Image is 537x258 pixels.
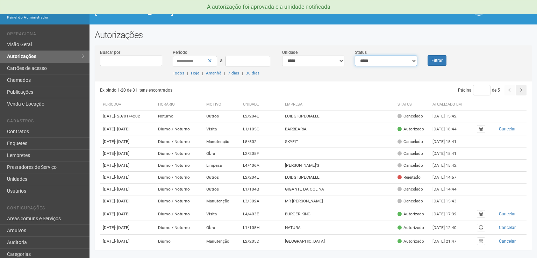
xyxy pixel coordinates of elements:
[95,30,532,40] h2: Autorizações
[491,210,524,218] button: Cancelar
[228,71,239,76] a: 7 dias
[115,163,129,168] span: - [DATE]
[240,160,282,172] td: L4/406A
[282,99,395,110] th: Empresa
[491,237,524,245] button: Cancelar
[395,99,430,110] th: Status
[155,207,203,221] td: Diurno / Noturno
[282,122,395,136] td: BARBEARIA
[7,31,84,39] li: Operacional
[203,136,241,148] td: Manutenção
[240,195,282,207] td: L3/302A
[115,114,140,119] span: - 20/01/4202
[155,235,203,248] td: Diurno
[203,195,241,207] td: Manutenção
[115,187,129,192] span: - [DATE]
[240,99,282,110] th: Unidade
[430,207,468,221] td: [DATE] 17:32
[203,160,241,172] td: Limpeza
[203,122,241,136] td: Visita
[173,71,184,76] a: Todos
[7,14,84,21] div: Painel do Administrador
[155,148,203,160] td: Diurno / Noturno
[203,99,241,110] th: Motivo
[187,71,188,76] span: |
[282,235,395,248] td: [GEOGRAPHIC_DATA]
[203,184,241,195] td: Outros
[206,71,221,76] a: Amanhã
[203,110,241,122] td: Outros
[100,110,155,122] td: [DATE]
[240,221,282,235] td: L1/105H
[240,207,282,221] td: L4/403E
[100,172,155,184] td: [DATE]
[240,122,282,136] td: L1/105G
[155,221,203,235] td: Diurno / Noturno
[240,148,282,160] td: L2/205F
[398,151,423,157] div: Cancelado
[282,195,395,207] td: MR [PERSON_NAME]
[428,55,446,66] button: Filtrar
[220,58,223,63] span: a
[155,122,203,136] td: Diurno / Noturno
[240,110,282,122] td: L2/204E
[155,99,203,110] th: Horário
[191,71,199,76] a: Hoje
[240,184,282,195] td: L1/104B
[282,110,395,122] td: LUIDGI SPECIALLE
[100,221,155,235] td: [DATE]
[155,172,203,184] td: Diurno / Noturno
[491,125,524,133] button: Cancelar
[430,110,468,122] td: [DATE] 15:42
[7,206,84,213] li: Configurações
[430,235,468,248] td: [DATE] 21:47
[282,49,298,56] label: Unidade
[240,235,282,248] td: L2/205D
[95,7,308,16] h1: [GEOGRAPHIC_DATA]
[398,174,421,180] div: Rejeitado
[100,148,155,160] td: [DATE]
[430,160,468,172] td: [DATE] 15:42
[100,122,155,136] td: [DATE]
[355,49,367,56] label: Status
[100,85,314,95] div: Exibindo 1-20 de 81 itens encontrados
[398,126,424,132] div: Autorizado
[100,49,120,56] label: Buscar por
[115,127,129,131] span: - [DATE]
[398,238,424,244] div: Autorizado
[430,184,468,195] td: [DATE] 14:44
[398,113,423,119] div: Cancelado
[242,71,243,76] span: |
[203,235,241,248] td: Manutenção
[115,212,129,216] span: - [DATE]
[430,99,468,110] th: Atualizado em
[246,71,259,76] a: 30 dias
[203,148,241,160] td: Obra
[7,119,84,126] li: Cadastros
[458,88,500,93] span: Página de 5
[100,99,155,110] th: Período
[282,221,395,235] td: NATURA
[240,136,282,148] td: L5/502
[115,239,129,244] span: - [DATE]
[155,195,203,207] td: Diurno / Noturno
[173,49,187,56] label: Período
[430,221,468,235] td: [DATE] 12:40
[398,163,423,169] div: Cancelado
[398,186,423,192] div: Cancelado
[203,207,241,221] td: Visita
[155,136,203,148] td: Diurno / Noturno
[115,175,129,180] span: - [DATE]
[115,151,129,156] span: - [DATE]
[398,225,424,231] div: Autorizado
[282,172,395,184] td: LUIDGI SPECIALLE
[202,71,203,76] span: |
[100,195,155,207] td: [DATE]
[430,172,468,184] td: [DATE] 14:57
[282,136,395,148] td: SKYFIT
[115,199,129,203] span: - [DATE]
[430,136,468,148] td: [DATE] 15:41
[100,207,155,221] td: [DATE]
[430,122,468,136] td: [DATE] 18:44
[282,184,395,195] td: GIGANTE DA COLINA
